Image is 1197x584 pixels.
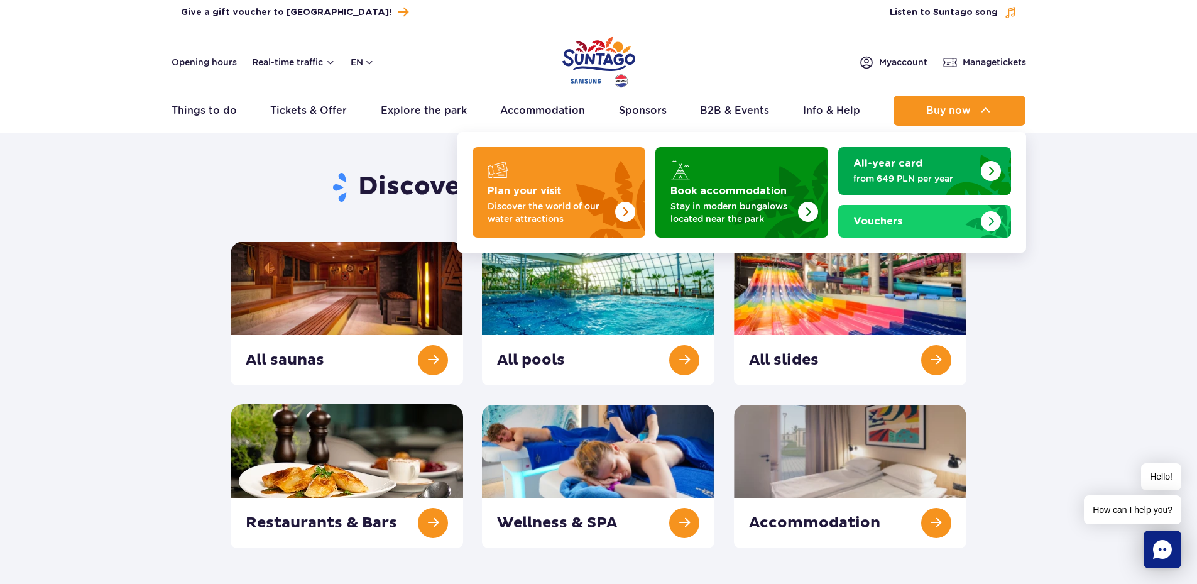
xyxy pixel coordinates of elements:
[231,171,966,204] h1: Discover the of our attractions
[473,147,645,238] a: Plan your visit
[853,216,902,226] strong: Vouchers
[562,31,635,89] a: Park of Poland
[181,6,391,19] span: Give a gift voucher to [GEOGRAPHIC_DATA]!
[890,6,998,19] span: Listen to Suntago song
[381,96,467,126] a: Explore the park
[655,147,828,238] a: Book accommodation
[879,56,927,69] span: My account
[1141,463,1181,490] span: Hello!
[890,6,1017,19] button: Listen to Suntago song
[172,96,237,126] a: Things to do
[670,200,793,225] p: Stay in modern bungalows located near the park
[351,56,374,69] button: en
[853,158,922,168] strong: All-year card
[270,96,347,126] a: Tickets & Offer
[252,57,336,67] button: Real-time traffic
[943,55,1026,70] a: Managetickets
[619,96,667,126] a: Sponsors
[172,56,237,69] a: Opening hours
[500,96,585,126] a: Accommodation
[838,147,1011,195] a: All-year card
[963,56,1026,69] span: Manage tickets
[488,200,610,225] p: Discover the world of our water attractions
[181,4,408,21] a: Give a gift voucher to [GEOGRAPHIC_DATA]!
[838,205,1011,238] a: Vouchers
[1144,531,1181,568] div: Chat
[488,186,562,196] strong: Plan your visit
[803,96,860,126] a: Info & Help
[1084,495,1181,524] span: How can I help you?
[700,96,769,126] a: B2B & Events
[926,105,971,116] span: Buy now
[853,172,976,185] p: from 649 PLN per year
[670,186,787,196] strong: Book accommodation
[859,55,927,70] a: Myaccount
[894,96,1025,126] button: Buy now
